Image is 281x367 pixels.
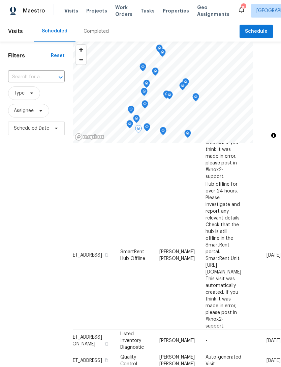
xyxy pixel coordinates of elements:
div: Map marker [182,78,189,89]
span: [STREET_ADDRESS][PERSON_NAME] [60,335,102,346]
span: Work Orders [115,4,132,18]
span: Auto-generated Visit [206,355,241,366]
button: Schedule [240,25,273,38]
span: [PERSON_NAME] [159,338,195,343]
span: [PERSON_NAME] [PERSON_NAME] [159,355,195,366]
div: Completed [84,28,109,35]
div: Map marker [135,125,142,135]
span: Quality Control [120,355,137,366]
span: [DATE] [267,358,281,363]
div: Map marker [126,120,133,131]
div: Map marker [152,68,159,78]
button: Zoom out [76,55,86,64]
div: Map marker [139,63,146,74]
canvas: Map [73,42,253,143]
div: Map marker [192,93,199,104]
button: Zoom in [76,45,86,55]
button: Copy Address [103,340,110,346]
div: Map marker [141,88,148,98]
span: [STREET_ADDRESS] [60,358,102,363]
span: [PERSON_NAME] [PERSON_NAME] [159,249,195,261]
span: Properties [163,7,189,14]
span: Type [14,90,25,97]
span: Projects [86,7,107,14]
input: Search for an address... [8,72,46,82]
div: Reset [51,52,65,59]
div: Map marker [166,91,173,102]
span: Listed Inventory Diagnostic [120,331,144,349]
span: Schedule [245,27,268,36]
h1: Filters [8,52,51,59]
div: Map marker [156,45,163,55]
button: Open [56,73,65,82]
span: Toggle attribution [272,132,276,139]
span: Maestro [23,7,45,14]
div: Map marker [184,130,191,140]
div: Map marker [133,115,140,125]
button: Copy Address [103,252,110,258]
span: SmartRent Hub Offline [120,249,145,261]
div: Map marker [163,90,170,101]
span: - [206,338,207,343]
div: Map marker [160,127,166,137]
span: Visits [8,24,23,39]
div: Map marker [142,100,148,111]
span: Assignee [14,107,34,114]
span: [DATE] [267,253,281,257]
div: 18 [241,4,246,11]
button: Copy Address [103,357,110,363]
div: Map marker [144,123,150,134]
a: Mapbox homepage [75,133,104,141]
span: Visits [64,7,78,14]
span: Tasks [140,8,155,13]
span: Hub offline for over 24 hours. Please investigate and report any relevant details. Check that the... [206,182,241,328]
div: Map marker [128,106,134,116]
span: [DATE] [267,338,281,343]
span: Geo Assignments [197,4,229,18]
div: Map marker [143,80,150,90]
span: Scheduled Date [14,125,49,132]
div: Map marker [179,82,186,93]
div: Scheduled [42,28,67,34]
span: Hub offline for over 24 hours. Please investigate and report any relevant details. Check that the... [206,32,241,179]
span: [STREET_ADDRESS] [60,253,102,257]
button: Toggle attribution [270,131,278,139]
